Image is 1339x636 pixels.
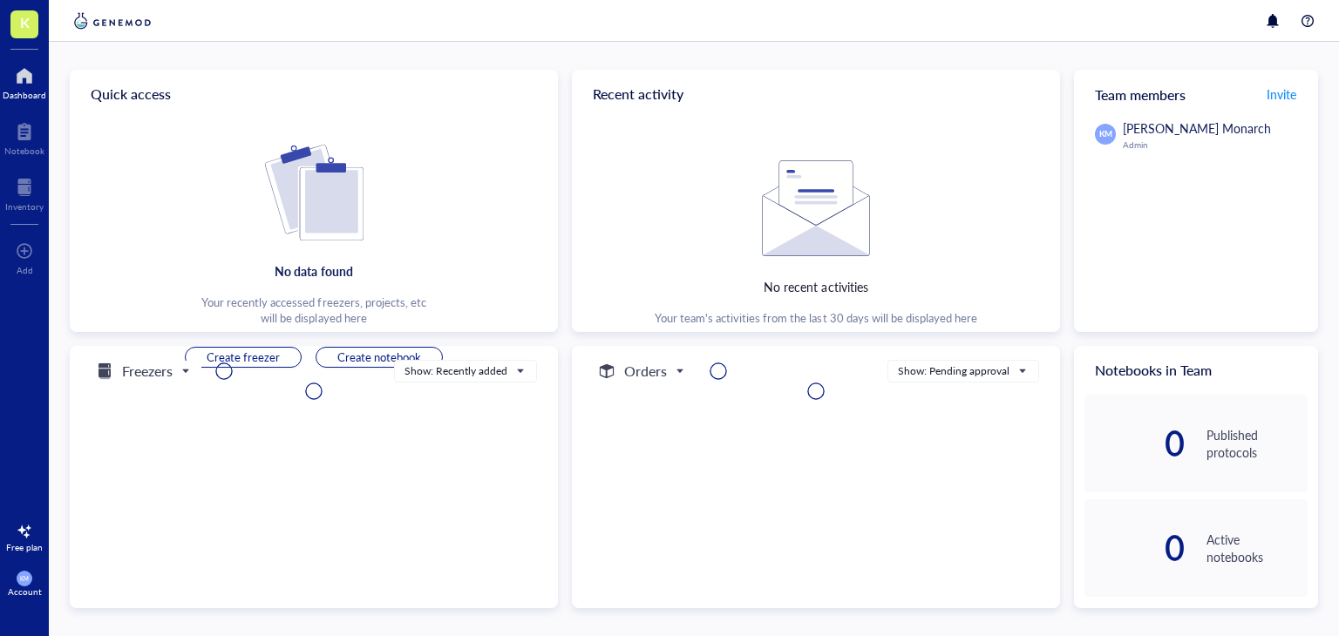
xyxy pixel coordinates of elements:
div: Notebook [4,145,44,156]
span: Invite [1267,85,1296,103]
div: 0 [1084,534,1186,562]
span: Create notebook [337,349,421,365]
h5: Orders [624,361,667,382]
div: 0 [1084,430,1186,457]
div: Team members [1074,70,1318,118]
div: Active notebooks [1206,531,1308,565]
img: Cf+DiIyRRx+BTSbnYhsZzE9to3+AfuhVxcka4spAAAAAElFTkSuQmCC [265,145,364,240]
span: KM [1098,128,1111,140]
div: Free plan [6,542,43,552]
a: Inventory [5,173,44,212]
span: [PERSON_NAME] Monarch [1123,119,1271,137]
img: genemod-logo [70,10,155,31]
span: K [20,11,30,33]
div: Recent activity [572,70,1060,118]
a: Dashboard [3,62,46,100]
div: Your recently accessed freezers, projects, etc will be displayed here [201,294,425,326]
div: Show: Pending approval [898,363,1009,379]
div: Inventory [5,201,44,212]
h5: Freezers [122,361,173,382]
span: KM [20,575,29,582]
div: No recent activities [764,277,867,296]
button: Create notebook [316,347,443,368]
a: Notebook [4,118,44,156]
div: Add [17,265,33,275]
span: Create freezer [207,349,280,365]
div: Admin [1123,139,1308,150]
div: Published protocols [1206,426,1308,461]
div: Notebooks in Team [1074,346,1318,395]
button: Invite [1266,80,1297,108]
div: Account [8,586,42,597]
div: Show: Recently added [404,363,507,379]
button: Create freezer [185,347,302,368]
div: Quick access [70,70,558,118]
img: Empty state [762,160,870,256]
div: No data found [275,261,352,281]
div: Dashboard [3,90,46,100]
